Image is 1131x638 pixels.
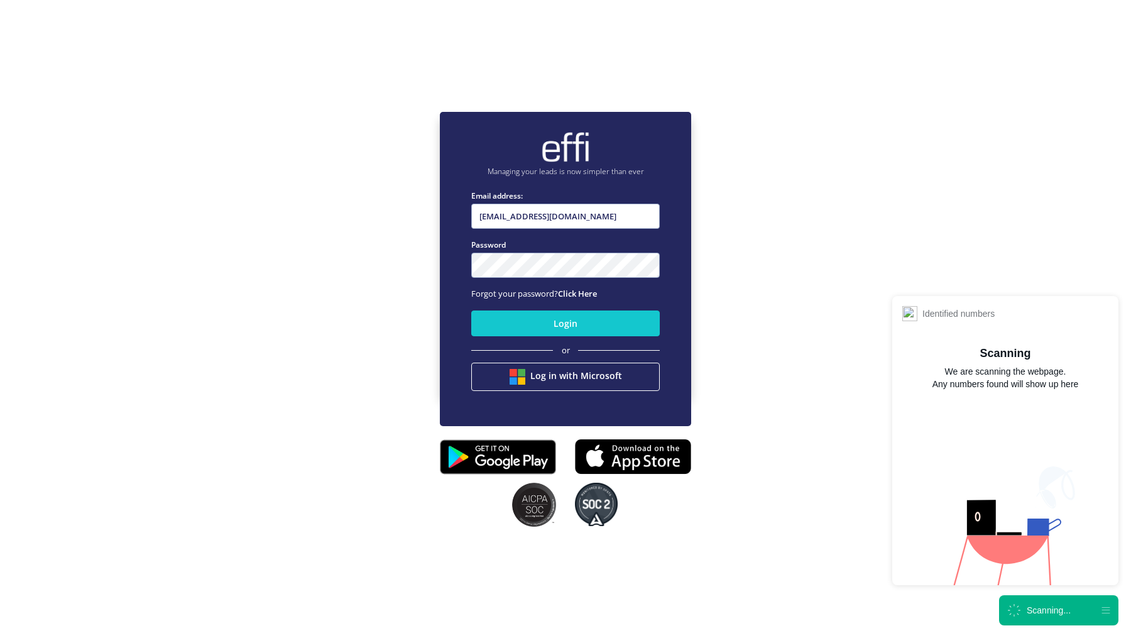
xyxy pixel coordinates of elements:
img: SOC2 badges [575,483,618,527]
span: Forgot your password? [471,288,597,299]
p: Managing your leads is now simpler than ever [471,166,660,177]
img: SOC2 badges [512,483,556,527]
img: brand-logo.ec75409.png [540,131,591,163]
a: Click Here [558,288,597,299]
img: playstore.0fabf2e.png [440,431,556,483]
img: btn google [510,369,525,385]
button: Login [471,311,660,336]
input: Enter email [471,204,660,229]
img: appstore.8725fd3.png [575,435,691,478]
label: Password [471,239,660,251]
label: Email address: [471,190,660,202]
button: Log in with Microsoft [471,363,660,391]
span: or [562,344,570,357]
